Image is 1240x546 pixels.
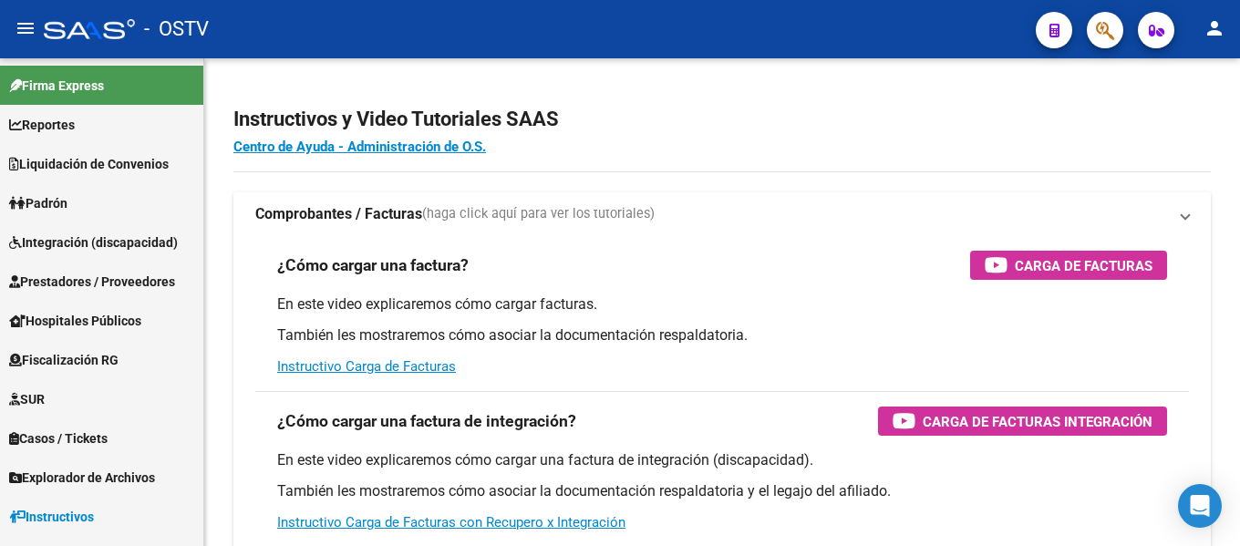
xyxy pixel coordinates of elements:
span: Prestadores / Proveedores [9,272,175,292]
span: Liquidación de Convenios [9,154,169,174]
span: Reportes [9,115,75,135]
span: Hospitales Públicos [9,311,141,331]
span: Explorador de Archivos [9,468,155,488]
div: Open Intercom Messenger [1178,484,1222,528]
span: Instructivos [9,507,94,527]
h3: ¿Cómo cargar una factura de integración? [277,408,576,434]
span: Padrón [9,193,67,213]
mat-icon: menu [15,17,36,39]
span: Integración (discapacidad) [9,232,178,252]
span: - OSTV [144,9,209,49]
h2: Instructivos y Video Tutoriales SAAS [233,102,1211,137]
h3: ¿Cómo cargar una factura? [277,252,469,278]
p: También les mostraremos cómo asociar la documentación respaldatoria. [277,325,1167,345]
span: SUR [9,389,45,409]
a: Centro de Ayuda - Administración de O.S. [233,139,486,155]
a: Instructivo Carga de Facturas [277,358,456,375]
span: Firma Express [9,76,104,96]
a: Instructivo Carga de Facturas con Recupero x Integración [277,514,625,531]
button: Carga de Facturas Integración [878,407,1167,436]
span: Carga de Facturas [1015,254,1152,277]
mat-icon: person [1204,17,1225,39]
span: Carga de Facturas Integración [923,410,1152,433]
button: Carga de Facturas [970,251,1167,280]
mat-expansion-panel-header: Comprobantes / Facturas(haga click aquí para ver los tutoriales) [233,192,1211,236]
span: (haga click aquí para ver los tutoriales) [422,204,655,224]
p: También les mostraremos cómo asociar la documentación respaldatoria y el legajo del afiliado. [277,481,1167,501]
strong: Comprobantes / Facturas [255,204,422,224]
span: Fiscalización RG [9,350,119,370]
p: En este video explicaremos cómo cargar facturas. [277,294,1167,314]
span: Casos / Tickets [9,428,108,448]
p: En este video explicaremos cómo cargar una factura de integración (discapacidad). [277,450,1167,470]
